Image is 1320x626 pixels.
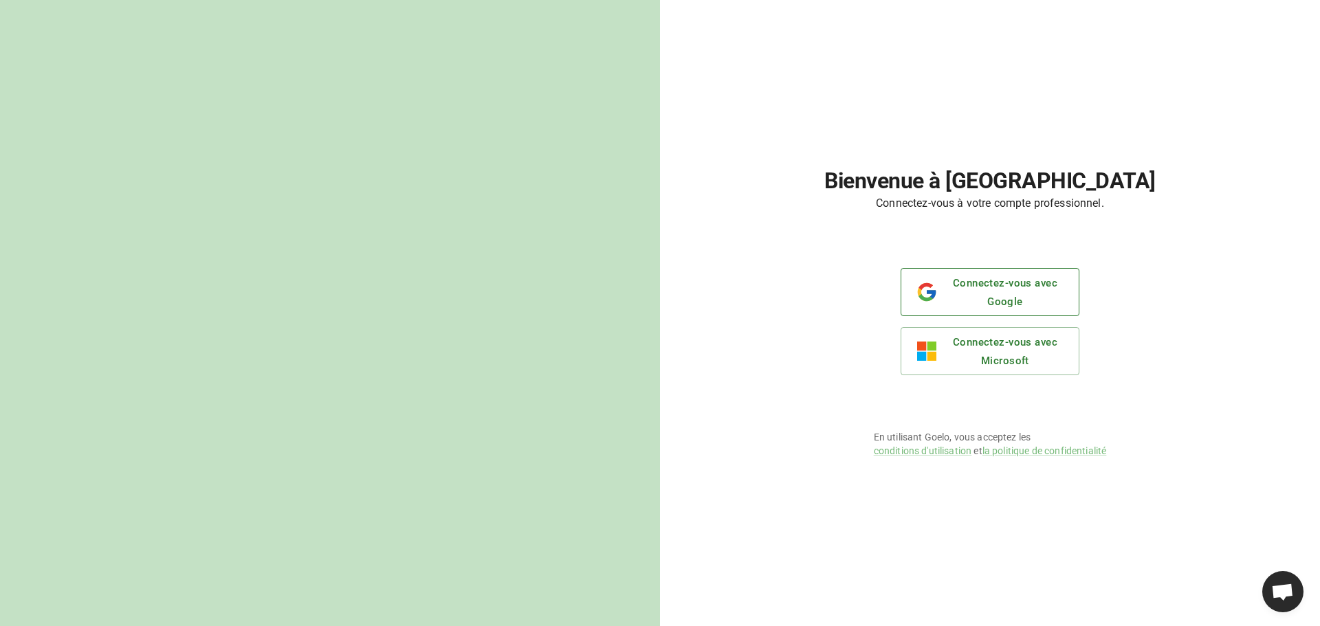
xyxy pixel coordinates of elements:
[901,268,1079,316] button: Connectez-vous avec Google
[916,282,938,302] img: google.b40778ce9db962e9de29649090e3d307.svg
[982,445,1107,456] a: la politique de confidentialité
[824,168,1156,194] font: Bienvenue à [GEOGRAPHIC_DATA]
[917,342,936,361] img: microsoft.e116a418f9c5f551889532b8c5095213.svg
[876,197,1104,210] font: Connectez-vous à votre compte professionnel.
[901,327,1079,375] button: Connectez-vous avec Microsoft
[874,432,1031,443] font: En utilisant Goelo, vous acceptez les
[953,277,1057,308] font: Connectez-vous avec Google
[1262,571,1303,612] div: Ouvrir le chat
[973,445,982,456] font: et
[953,336,1057,367] font: Connectez-vous avec Microsoft
[874,445,972,456] a: conditions d'utilisation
